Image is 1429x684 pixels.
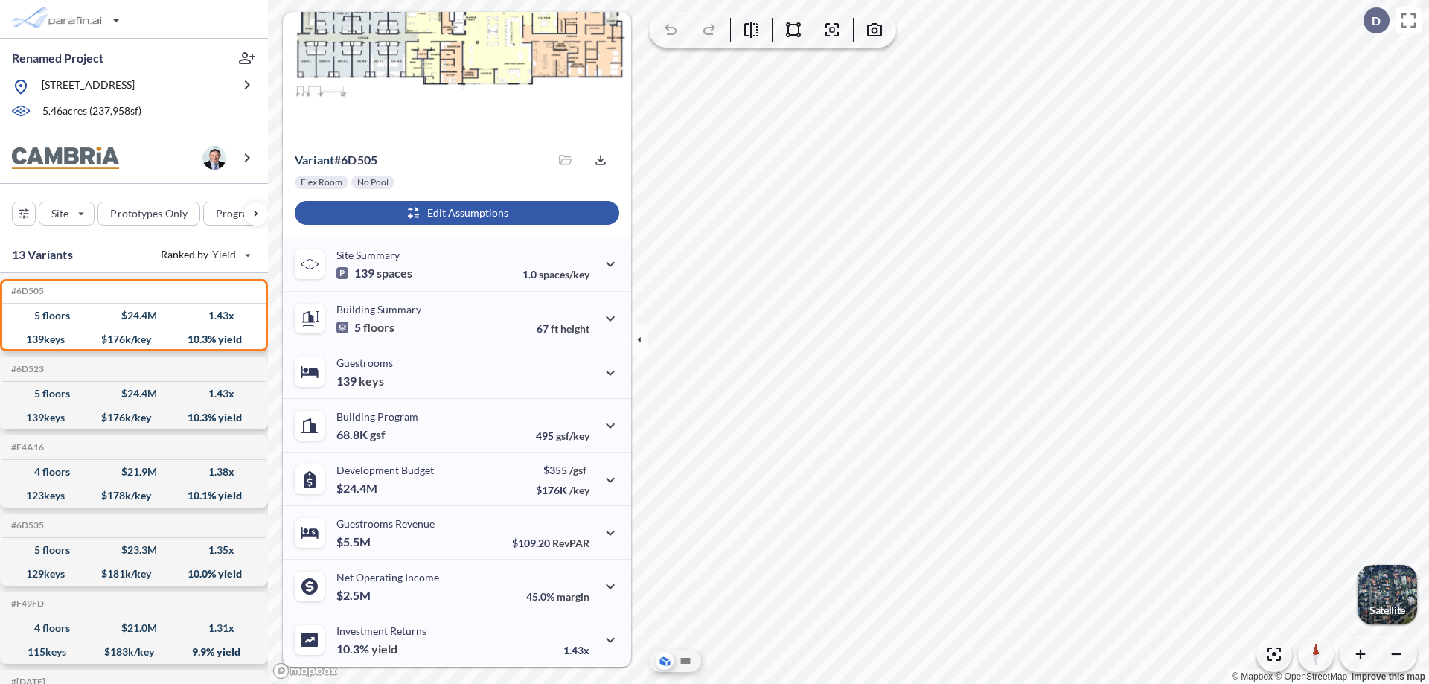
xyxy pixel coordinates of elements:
[526,590,589,603] p: 45.0%
[336,534,373,549] p: $5.5M
[8,520,44,531] h5: Click to copy the code
[359,374,384,389] span: keys
[336,481,380,496] p: $24.4M
[8,364,44,374] h5: Click to copy the code
[536,429,589,442] p: 495
[110,206,188,221] p: Prototypes Only
[336,642,397,656] p: 10.3%
[556,429,589,442] span: gsf/key
[363,320,394,335] span: floors
[8,286,44,296] h5: Click to copy the code
[569,484,589,496] span: /key
[272,662,338,680] a: Mapbox homepage
[539,268,589,281] span: spaces/key
[552,537,589,549] span: RevPAR
[370,427,386,442] span: gsf
[336,357,393,369] p: Guestrooms
[336,571,439,584] p: Net Operating Income
[12,50,103,66] p: Renamed Project
[42,77,135,96] p: [STREET_ADDRESS]
[536,464,589,476] p: $355
[216,206,258,221] p: Program
[336,464,434,476] p: Development Budget
[336,517,435,530] p: Guestrooms Revenue
[377,266,412,281] span: spaces
[149,243,260,266] button: Ranked by Yield
[357,176,389,188] p: No Pool
[1352,671,1425,682] a: Improve this map
[536,484,589,496] p: $176K
[560,322,589,335] span: height
[336,320,394,335] p: 5
[551,322,558,335] span: ft
[656,652,674,670] button: Aerial View
[295,153,334,167] span: Variant
[202,146,226,170] img: user logo
[8,598,44,609] h5: Click to copy the code
[51,206,68,221] p: Site
[336,266,412,281] p: 139
[569,464,586,476] span: /gsf
[522,268,589,281] p: 1.0
[42,103,141,120] p: 5.46 acres ( 237,958 sf)
[336,427,386,442] p: 68.8K
[336,303,421,316] p: Building Summary
[301,176,342,188] p: Flex Room
[336,374,384,389] p: 139
[512,537,589,549] p: $109.20
[1358,565,1417,624] img: Switcher Image
[203,202,284,226] button: Program
[1372,14,1381,28] p: D
[563,644,589,656] p: 1.43x
[336,410,418,423] p: Building Program
[12,147,119,170] img: BrandImage
[1275,671,1347,682] a: OpenStreetMap
[295,153,377,167] p: # 6d505
[39,202,95,226] button: Site
[371,642,397,656] span: yield
[12,246,73,263] p: 13 Variants
[336,624,426,637] p: Investment Returns
[1358,565,1417,624] button: Switcher ImageSatellite
[8,442,44,453] h5: Click to copy the code
[212,247,237,262] span: Yield
[1369,604,1405,616] p: Satellite
[677,652,694,670] button: Site Plan
[1232,671,1273,682] a: Mapbox
[295,201,619,225] button: Edit Assumptions
[97,202,200,226] button: Prototypes Only
[336,249,400,261] p: Site Summary
[537,322,589,335] p: 67
[557,590,589,603] span: margin
[336,588,373,603] p: $2.5M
